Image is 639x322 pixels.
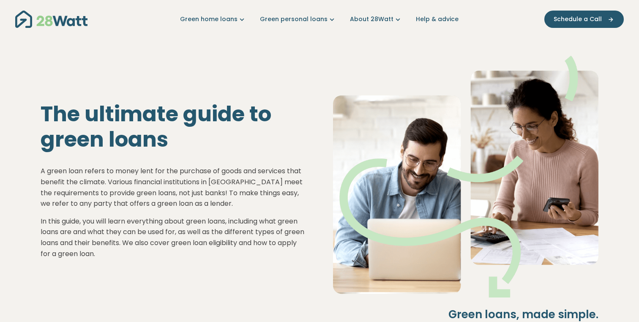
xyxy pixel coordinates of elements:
a: Green home loans [180,15,246,24]
a: Help & advice [416,15,459,24]
span: Schedule a Call [554,15,602,24]
img: 28Watt [15,11,87,28]
p: A green loan refers to money lent for the purchase of goods and services that benefit the climate... [41,166,306,209]
p: In this guide, you will learn everything about green loans, including what green loans are and wh... [41,216,306,259]
nav: Main navigation [15,8,624,30]
a: About 28Watt [350,15,402,24]
button: Schedule a Call [544,11,624,28]
h1: The ultimate guide to green loans [41,101,306,152]
h4: Green loans, made simple. [333,308,598,322]
a: Green personal loans [260,15,336,24]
